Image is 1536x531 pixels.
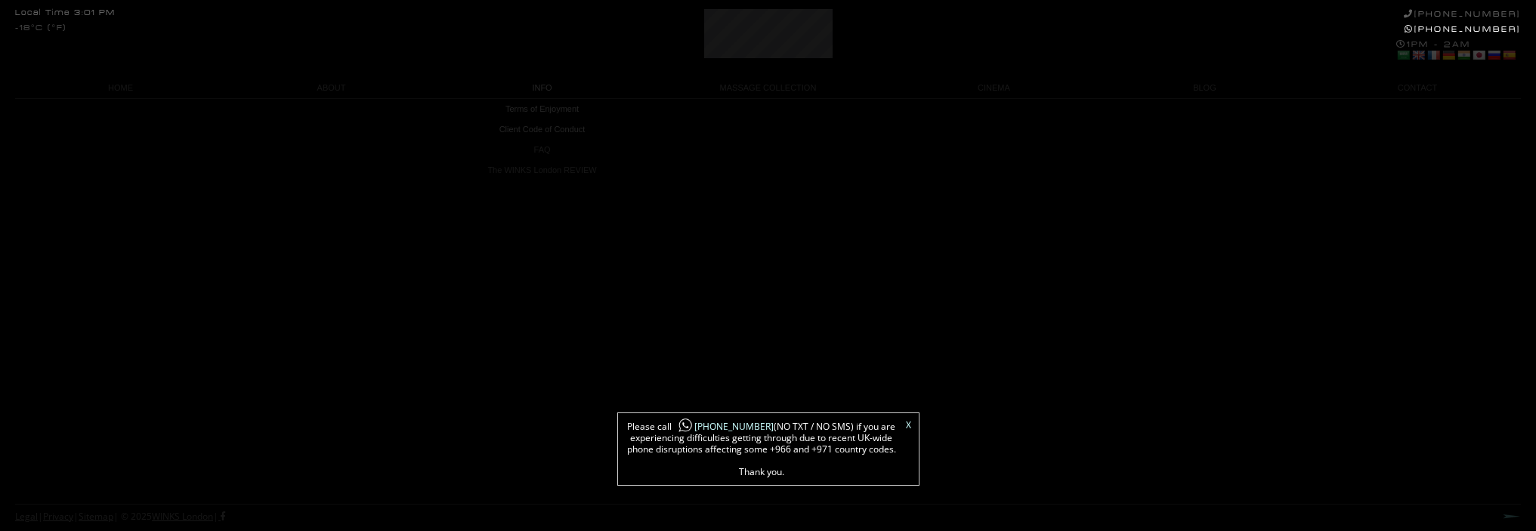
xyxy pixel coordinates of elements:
[1411,49,1425,61] a: English
[1442,49,1455,61] a: German
[152,510,213,523] a: WINKS London
[678,418,693,434] img: whatsapp-icon1.png
[478,119,607,140] a: Client Code of Conduct
[15,78,226,98] a: HOME
[79,510,113,523] a: Sitemap
[1310,78,1521,98] a: CONTACT
[1487,49,1500,61] a: Russian
[1472,49,1485,61] a: Japanese
[889,78,1099,98] a: CINEMA
[1503,514,1521,519] a: Next
[15,9,116,17] div: Local Time 3:01 PM
[226,78,437,98] a: ABOUT
[1502,49,1516,61] a: Spanish
[647,78,889,98] a: MASSAGE COLLECTION
[672,420,774,433] a: [PHONE_NUMBER]
[478,140,607,160] a: FAQ
[1404,9,1521,19] a: [PHONE_NUMBER]
[1396,39,1521,63] div: 1PM - 2AM
[906,421,911,430] a: X
[478,160,607,181] a: The WINKS London REVIEW
[478,99,607,119] a: Terms of Enjoyment
[43,510,73,523] a: Privacy
[1426,49,1440,61] a: French
[626,421,898,477] span: Please call (NO TXT / NO SMS) if you are experiencing difficulties getting through due to recent ...
[1396,49,1410,61] a: Arabic
[1099,78,1310,98] a: BLOG
[437,78,647,98] a: INFO
[15,24,66,32] div: -18°C (°F)
[15,510,38,523] a: Legal
[15,505,225,529] div: | | | © 2025 |
[1405,24,1521,34] a: [PHONE_NUMBER]
[1457,49,1470,61] a: Hindi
